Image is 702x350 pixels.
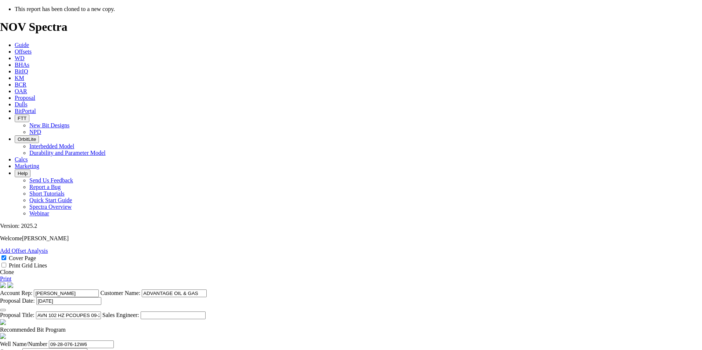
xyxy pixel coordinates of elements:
[102,312,139,318] label: Sales Engineer:
[15,88,27,94] a: OAR
[29,210,49,216] a: Webinar
[15,108,36,114] a: BitPortal
[9,255,36,261] label: Cover Page
[15,163,39,169] a: Marketing
[7,282,13,288] img: cover-graphic.e5199e77.png
[15,6,115,12] span: This report has been cloned to a new copy.
[18,171,28,176] span: Help
[29,122,69,128] a: New Bit Designs
[18,116,26,121] span: FTT
[15,114,29,122] button: FTT
[29,150,106,156] a: Durability and Parameter Model
[15,75,24,81] a: KM
[9,262,47,269] label: Print Grid Lines
[15,156,28,163] a: Calcs
[22,235,69,241] span: [PERSON_NAME]
[15,169,30,177] button: Help
[18,136,36,142] span: OrbitLite
[15,42,29,48] a: Guide
[29,197,72,203] a: Quick Start Guide
[15,48,32,55] a: Offsets
[29,190,65,197] a: Short Tutorials
[15,95,35,101] a: Proposal
[15,81,26,88] a: BCR
[15,55,25,61] a: WD
[15,135,39,143] button: OrbitLite
[29,177,73,183] a: Send Us Feedback
[29,129,41,135] a: NPD
[15,68,28,74] a: BitIQ
[100,290,140,296] label: Customer Name:
[15,101,28,107] a: Dulls
[29,184,61,190] a: Report a Bug
[29,143,74,149] a: Interbedded Model
[29,204,72,210] a: Spectra Overview
[15,62,29,68] a: BHAs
